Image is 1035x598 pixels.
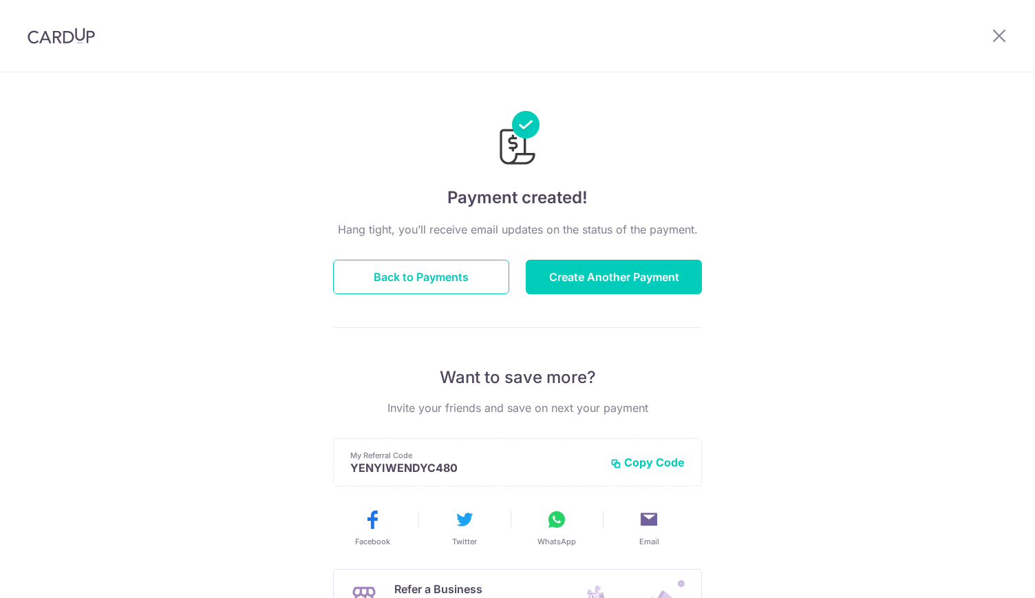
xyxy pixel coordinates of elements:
[355,536,390,547] span: Facebook
[28,28,95,44] img: CardUp
[350,450,599,461] p: My Referral Code
[394,581,545,597] p: Refer a Business
[610,455,685,469] button: Copy Code
[333,400,702,416] p: Invite your friends and save on next your payment
[350,461,599,475] p: YENYIWENDYC480
[332,508,413,547] button: Facebook
[608,508,690,547] button: Email
[333,221,702,238] p: Hang tight, you’ll receive email updates on the status of the payment.
[333,185,702,210] h4: Payment created!
[516,508,597,547] button: WhatsApp
[537,536,576,547] span: WhatsApp
[947,557,1021,591] iframe: Opens a widget where you can find more information
[333,260,509,294] button: Back to Payments
[333,367,702,389] p: Want to save more?
[452,536,477,547] span: Twitter
[639,536,659,547] span: Email
[495,111,540,169] img: Payments
[526,260,702,294] button: Create Another Payment
[424,508,505,547] button: Twitter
